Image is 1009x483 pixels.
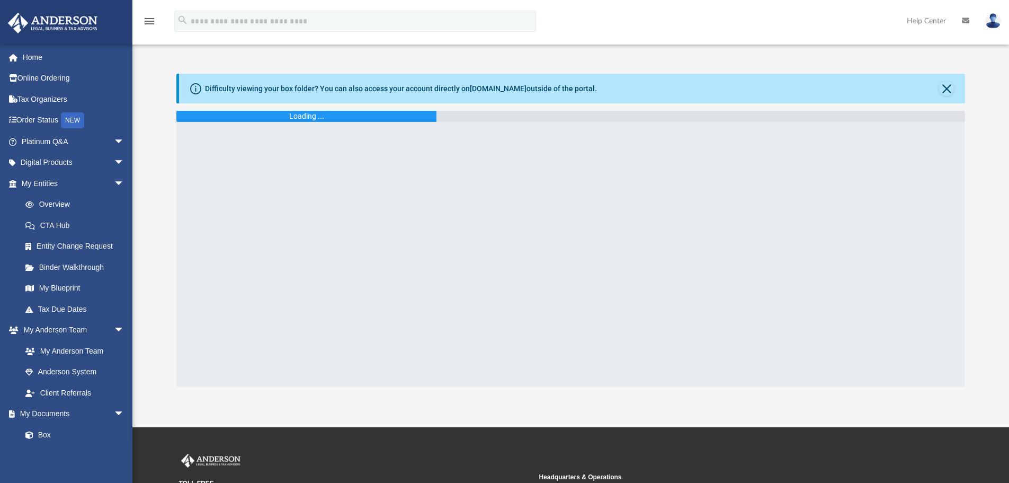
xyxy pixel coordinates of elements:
[7,47,140,68] a: Home
[15,257,140,278] a: Binder Walkthrough
[143,15,156,28] i: menu
[15,298,140,320] a: Tax Due Dates
[470,84,526,93] a: [DOMAIN_NAME]
[114,403,135,425] span: arrow_drop_down
[114,173,135,195] span: arrow_drop_down
[15,445,135,467] a: Meeting Minutes
[7,68,140,89] a: Online Ordering
[15,236,140,257] a: Entity Change Request
[985,13,1001,29] img: User Pic
[15,194,140,215] a: Overview
[15,278,135,299] a: My Blueprint
[15,340,130,362] a: My Anderson Team
[7,320,135,341] a: My Anderson Teamarrow_drop_down
[15,424,130,445] a: Box
[114,152,135,174] span: arrow_drop_down
[143,20,156,28] a: menu
[7,173,140,194] a: My Entitiesarrow_drop_down
[61,112,84,128] div: NEW
[7,89,140,110] a: Tax Organizers
[7,403,135,425] a: My Documentsarrow_drop_down
[15,215,140,236] a: CTA Hub
[15,362,135,383] a: Anderson System
[539,472,892,482] small: Headquarters & Operations
[205,83,597,94] div: Difficulty viewing your box folder? You can also access your account directly on outside of the p...
[114,131,135,153] span: arrow_drop_down
[7,110,140,131] a: Order StatusNEW
[114,320,135,341] span: arrow_drop_down
[15,382,135,403] a: Client Referrals
[179,454,243,468] img: Anderson Advisors Platinum Portal
[289,111,324,122] div: Loading ...
[5,13,101,33] img: Anderson Advisors Platinum Portal
[939,81,954,96] button: Close
[7,131,140,152] a: Platinum Q&Aarrow_drop_down
[177,14,189,26] i: search
[7,152,140,173] a: Digital Productsarrow_drop_down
